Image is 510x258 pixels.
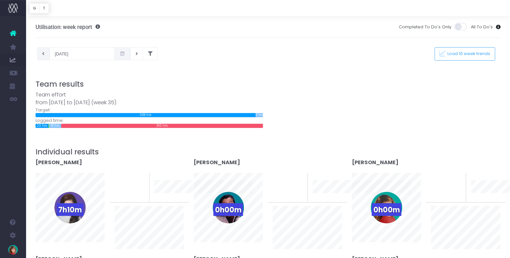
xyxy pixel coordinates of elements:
[256,113,263,117] div: 11 hrs
[36,148,501,156] h3: Individual results
[36,80,501,89] h3: Team results
[49,124,61,128] div: 18 hrs
[445,51,490,57] span: Load 10 week trends
[352,159,399,166] strong: [PERSON_NAME]
[213,203,243,216] span: 0h00m
[36,113,256,117] div: 338 hrs
[57,203,83,216] span: 7h10m
[313,195,342,201] span: 10 week trend
[8,245,18,255] img: images/default_profile_image.png
[372,203,401,216] span: 0h00m
[154,195,184,201] span: 10 week trend
[194,159,240,166] strong: [PERSON_NAME]
[29,3,40,13] button: G
[36,124,49,128] div: 20 hrs
[471,195,501,201] span: 10 week trend
[39,3,49,13] button: T
[134,173,144,184] span: 0%
[29,3,49,13] div: Vertical button group
[292,173,303,184] span: 0%
[61,124,263,128] div: 310 hrs
[471,24,493,30] span: All To Do's
[399,24,451,30] span: Completed To Do's Only
[273,184,299,190] span: To last week
[31,91,268,128] div: Target: Logged time:
[115,184,141,190] span: To last week
[450,173,461,184] span: 0%
[431,184,458,190] span: To last week
[435,47,495,61] button: Load 10 week trends
[36,159,82,166] strong: [PERSON_NAME]
[36,91,263,107] div: Team effort from [DATE] to [DATE] (week 35)
[36,24,100,30] h3: Utilisation: week report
